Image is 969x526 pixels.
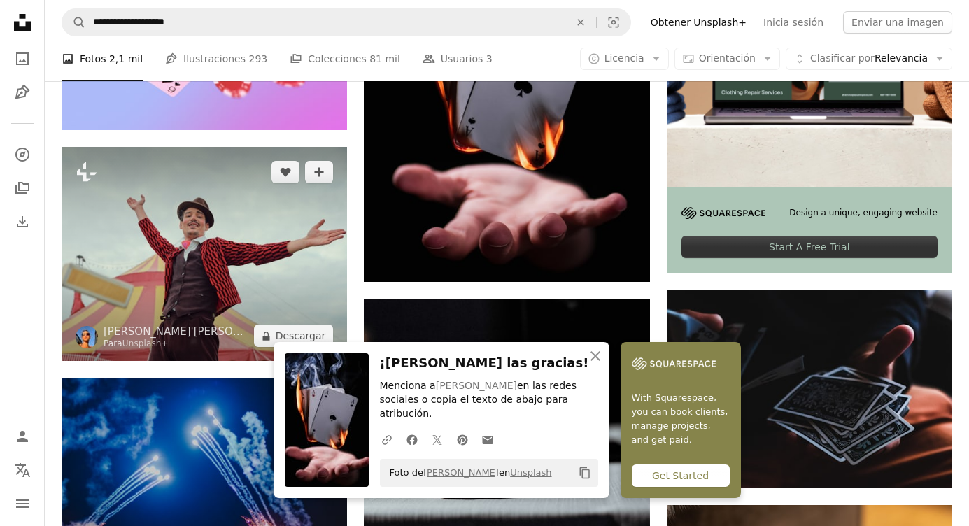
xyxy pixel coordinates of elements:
[369,51,400,66] span: 81 mil
[450,425,475,453] a: Comparte en Pinterest
[674,48,780,70] button: Orientación
[399,425,425,453] a: Comparte en Facebook
[425,425,450,453] a: Comparte en Twitter
[580,48,669,70] button: Licencia
[76,326,98,348] img: Ve al perfil de Roberta Sant'Anna
[305,161,333,183] button: Añade a la colección
[8,45,36,73] a: Fotos
[104,339,248,350] div: Para
[486,51,493,66] span: 3
[843,11,952,34] button: Enviar una imagen
[380,353,598,374] h3: ¡[PERSON_NAME] las gracias!
[667,382,952,395] a: persona jugando a las cartas
[699,52,756,64] span: Orientación
[290,36,400,81] a: Colecciones 81 mil
[810,52,875,64] span: Clasificar por
[364,85,649,98] a: Quemar naipes
[62,147,347,361] img: Un hombre de pie frente a una carpa de circo
[8,490,36,518] button: Menú
[597,9,630,36] button: Búsqueda visual
[62,8,631,36] form: Encuentra imágenes en todo el sitio
[789,207,938,219] span: Design a unique, engaging website
[810,52,928,66] span: Relevancia
[632,391,730,447] span: With Squarespace, you can book clients, manage projects, and get paid.
[8,78,36,106] a: Ilustraciones
[681,236,938,258] div: Start A Free Trial
[632,464,730,487] div: Get Started
[565,9,596,36] button: Borrar
[475,425,500,453] a: Comparte por correo electrónico
[604,52,644,64] span: Licencia
[642,11,755,34] a: Obtener Unsplash+
[8,141,36,169] a: Explorar
[8,456,36,484] button: Idioma
[62,248,347,260] a: Un hombre de pie frente a una carpa de circo
[786,48,952,70] button: Clasificar porRelevancia
[380,379,598,421] p: Menciona a en las redes sociales o copia el texto de abajo para atribución.
[621,342,741,498] a: With Squarespace, you can book clients, manage projects, and get paid.Get Started
[271,161,299,183] button: Me gusta
[510,467,551,478] a: Unsplash
[122,339,169,348] a: Unsplash+
[8,208,36,236] a: Historial de descargas
[632,353,716,374] img: file-1747939142011-51e5cc87e3c9
[667,290,952,488] img: persona jugando a las cartas
[681,207,765,219] img: file-1705255347840-230a6ab5bca9image
[104,325,248,339] a: [PERSON_NAME]'[PERSON_NAME]
[165,36,267,81] a: Ilustraciones 293
[423,467,499,478] a: [PERSON_NAME]
[8,8,36,39] a: Inicio — Unsplash
[436,380,517,391] a: [PERSON_NAME]
[8,422,36,450] a: Iniciar sesión / Registrarse
[248,51,267,66] span: 293
[383,462,552,484] span: Foto de en
[62,9,86,36] button: Buscar en Unsplash
[573,461,597,485] button: Copiar al portapapeles
[423,36,493,81] a: Usuarios 3
[755,11,832,34] a: Inicia sesión
[254,325,334,347] button: Descargar
[8,174,36,202] a: Colecciones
